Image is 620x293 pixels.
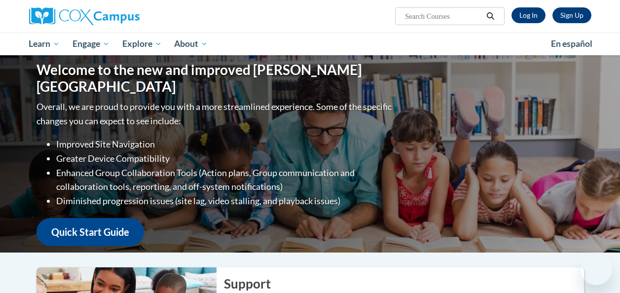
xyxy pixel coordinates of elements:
[29,38,60,50] span: Learn
[552,7,591,23] a: Register
[29,7,140,25] img: Cox Campus
[73,38,109,50] span: Engage
[36,62,394,95] h1: Welcome to the new and improved [PERSON_NAME][GEOGRAPHIC_DATA]
[56,194,394,208] li: Diminished progression issues (site lag, video stalling, and playback issues)
[168,33,214,55] a: About
[122,38,162,50] span: Explore
[174,38,208,50] span: About
[66,33,116,55] a: Engage
[551,38,592,49] span: En español
[224,275,584,293] h2: Support
[36,218,144,246] a: Quick Start Guide
[581,254,612,285] iframe: Button to launch messaging window
[23,33,67,55] a: Learn
[511,7,546,23] a: Log In
[36,100,394,128] p: Overall, we are proud to provide you with a more streamlined experience. Some of the specific cha...
[116,33,168,55] a: Explore
[22,33,599,55] div: Main menu
[56,166,394,194] li: Enhanced Group Collaboration Tools (Action plans, Group communication and collaboration tools, re...
[29,7,207,25] a: Cox Campus
[404,10,483,22] input: Search Courses
[545,34,599,54] a: En español
[56,151,394,166] li: Greater Device Compatibility
[483,10,498,22] button: Search
[56,137,394,151] li: Improved Site Navigation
